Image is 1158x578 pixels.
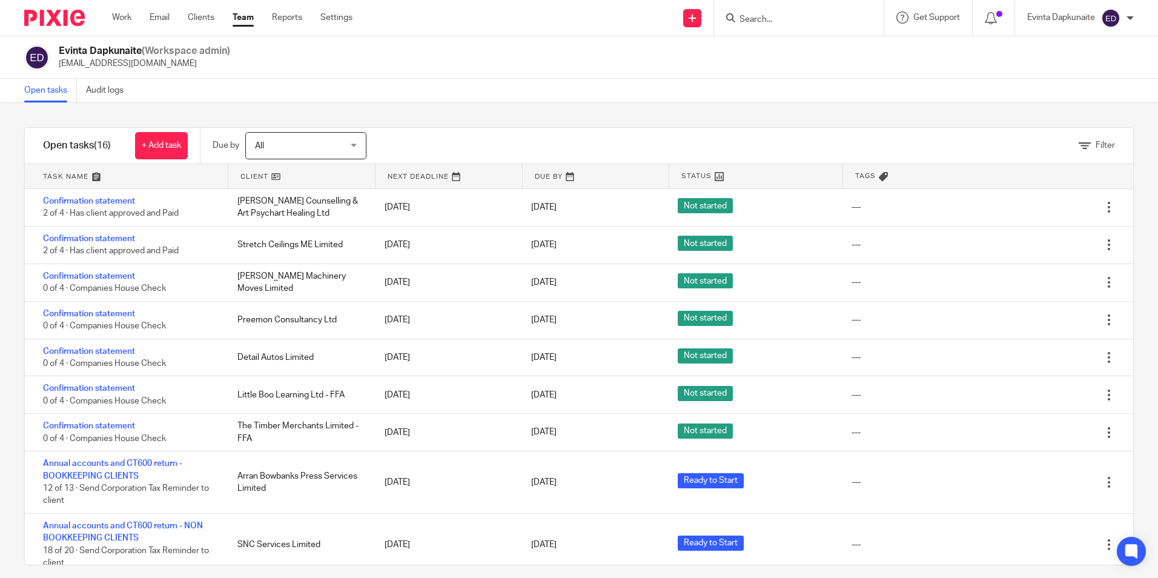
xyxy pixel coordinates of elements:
[24,79,77,102] a: Open tasks
[135,132,188,159] a: + Add task
[372,383,519,407] div: [DATE]
[372,308,519,332] div: [DATE]
[913,13,960,22] span: Get Support
[112,12,131,24] a: Work
[678,236,733,251] span: Not started
[1096,141,1115,150] span: Filter
[852,314,861,326] div: ---
[678,198,733,213] span: Not started
[320,12,352,24] a: Settings
[678,536,744,551] span: Ready to Start
[531,353,557,362] span: [DATE]
[372,233,519,257] div: [DATE]
[43,484,209,505] span: 12 of 13 · Send Corporation Tax Reminder to client
[43,234,135,243] a: Confirmation statement
[43,359,166,368] span: 0 of 4 · Companies House Check
[255,142,264,150] span: All
[213,139,239,151] p: Due by
[43,459,182,480] a: Annual accounts and CT600 return - BOOKKEEPING CLIENTS
[43,197,135,205] a: Confirmation statement
[531,391,557,399] span: [DATE]
[531,540,557,549] span: [DATE]
[678,473,744,488] span: Ready to Start
[43,397,166,405] span: 0 of 4 · Companies House Check
[678,273,733,288] span: Not started
[142,46,230,56] span: (Workspace admin)
[681,171,712,181] span: Status
[94,141,111,150] span: (16)
[59,45,230,58] h2: Evinta Dapkunaite
[852,239,861,251] div: ---
[272,12,302,24] a: Reports
[852,389,861,401] div: ---
[24,10,85,26] img: Pixie
[678,311,733,326] span: Not started
[1101,8,1120,28] img: svg%3E
[852,276,861,288] div: ---
[678,424,733,439] span: Not started
[678,348,733,364] span: Not started
[1027,12,1095,24] p: Evinta Dapkunaite
[24,45,50,70] img: svg%3E
[43,546,209,568] span: 18 of 20 · Send Corporation Tax Reminder to client
[43,284,166,293] span: 0 of 4 · Companies House Check
[43,139,111,152] h1: Open tasks
[852,201,861,213] div: ---
[372,533,519,557] div: [DATE]
[233,12,254,24] a: Team
[43,247,179,255] span: 2 of 4 · Has client approved and Paid
[225,189,372,226] div: [PERSON_NAME] Counselling & Art Psychart Healing Ltd
[43,422,135,430] a: Confirmation statement
[43,210,179,218] span: 2 of 4 · Has client approved and Paid
[678,386,733,401] span: Not started
[852,427,861,439] div: ---
[225,533,372,557] div: SNC Services Limited
[372,345,519,370] div: [DATE]
[372,270,519,294] div: [DATE]
[225,308,372,332] div: Preemon Consultancy Ltd
[43,272,135,281] a: Confirmation statement
[225,383,372,407] div: Little Boo Learning Ltd - FFA
[43,322,166,330] span: 0 of 4 · Companies House Check
[59,58,230,70] p: [EMAIL_ADDRESS][DOMAIN_NAME]
[852,476,861,488] div: ---
[86,79,133,102] a: Audit logs
[188,12,214,24] a: Clients
[225,464,372,501] div: Arran Bowbanks Press Services Limited
[372,470,519,494] div: [DATE]
[852,351,861,364] div: ---
[855,171,876,181] span: Tags
[531,316,557,324] span: [DATE]
[531,203,557,211] span: [DATE]
[43,434,166,443] span: 0 of 4 · Companies House Check
[43,347,135,356] a: Confirmation statement
[43,522,203,542] a: Annual accounts and CT600 return - NON BOOKKEEPING CLIENTS
[738,15,847,25] input: Search
[372,420,519,445] div: [DATE]
[150,12,170,24] a: Email
[43,384,135,393] a: Confirmation statement
[43,310,135,318] a: Confirmation statement
[531,428,557,437] span: [DATE]
[852,539,861,551] div: ---
[225,233,372,257] div: Stretch Ceilings ME Limited
[225,264,372,301] div: [PERSON_NAME] Machinery Moves Limited
[531,278,557,287] span: [DATE]
[531,478,557,487] span: [DATE]
[372,195,519,219] div: [DATE]
[531,241,557,249] span: [DATE]
[225,414,372,451] div: The Timber Merchants Limited - FFA
[225,345,372,370] div: Detail Autos Limited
